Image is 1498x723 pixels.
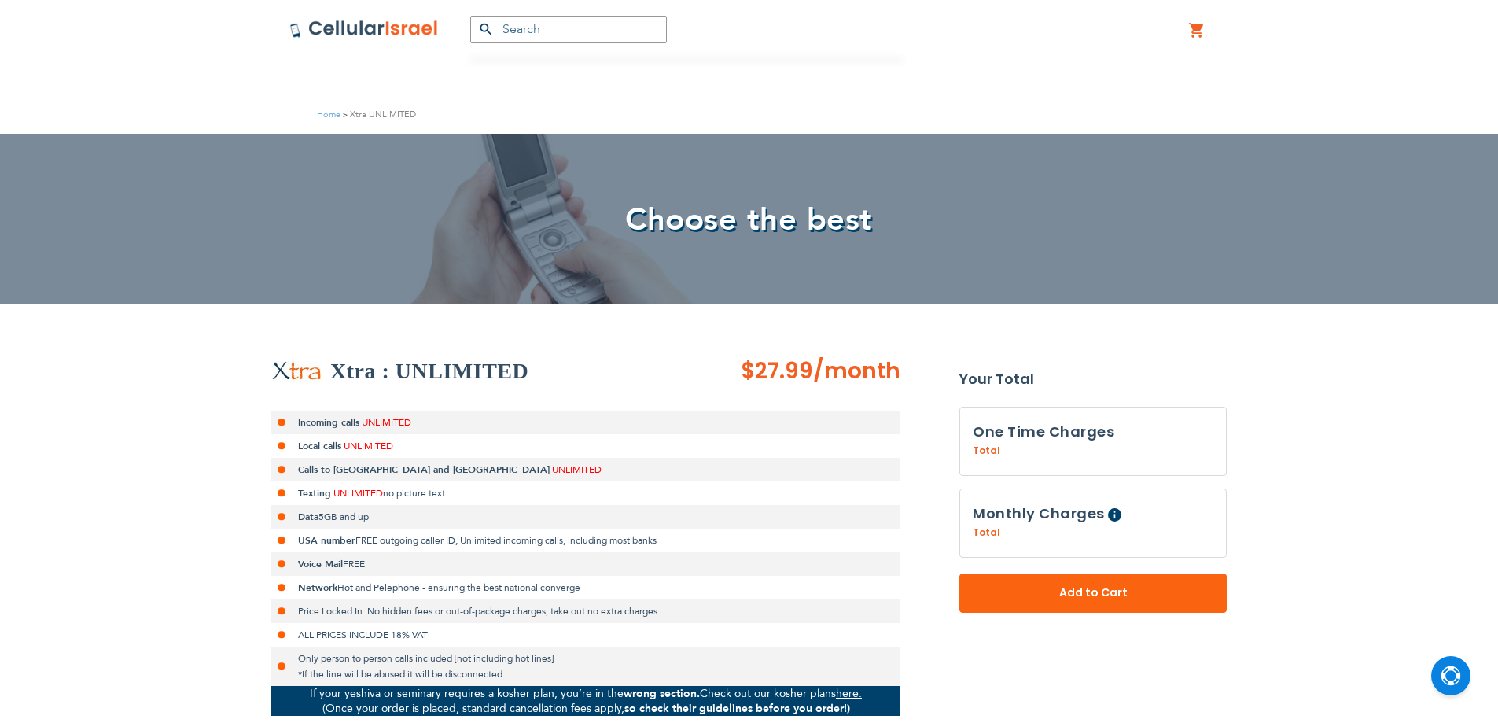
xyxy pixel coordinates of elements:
[271,505,900,529] li: 5GB and up
[343,558,365,570] span: FREE
[813,356,900,387] span: /month
[355,534,657,547] span: FREE outgoing caller ID, Unlimited incoming calls, including most banks
[337,581,580,594] span: Hot and Pelephone - ensuring the best national converge
[271,623,900,647] li: ALL PRICES INCLUDE 18% VAT
[271,686,900,716] p: If your yeshiva or seminary requires a kosher plan, you’re in the Check out our kosher plans (Onc...
[298,487,331,500] strong: Texting
[470,16,667,43] input: Search
[271,647,900,686] li: Only person to person calls included [not including hot lines] *If the line will be abused it wil...
[340,107,416,122] li: Xtra UNLIMITED
[298,463,550,476] strong: Calls to [GEOGRAPHIC_DATA] and [GEOGRAPHIC_DATA]
[624,686,700,701] strong: wrong section.
[344,440,393,452] span: UNLIMITED
[973,444,1000,458] span: Total
[836,686,862,701] a: here.
[552,463,602,476] span: UNLIMITED
[625,198,873,242] span: Choose the best
[289,20,439,39] img: Cellular Israel Logo
[362,416,411,429] span: UNLIMITED
[973,420,1213,444] h3: One Time Charges
[741,356,813,386] span: $27.99
[383,487,445,500] span: no picture text
[298,416,359,429] strong: Incoming calls
[333,487,383,500] span: UNLIMITED
[973,504,1105,523] span: Monthly Charges
[1011,585,1175,601] span: Add to Cart
[1108,508,1121,522] span: Help
[973,526,1000,540] span: Total
[330,356,528,387] h2: Xtra : UNLIMITED
[298,511,318,523] strong: Data
[298,581,337,594] strong: Network
[271,599,900,623] li: Price Locked In: No hidden fees or out-of-package charges, take out no extra charges
[959,367,1227,391] strong: Your Total
[298,558,343,570] strong: Voice Mail
[271,361,322,382] img: Xtra UNLIMITED
[298,440,341,452] strong: Local calls
[317,109,340,120] a: Home
[298,534,355,547] strong: USA number
[624,701,850,716] strong: so check their guidelines before you order!)
[959,574,1227,613] button: Add to Cart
